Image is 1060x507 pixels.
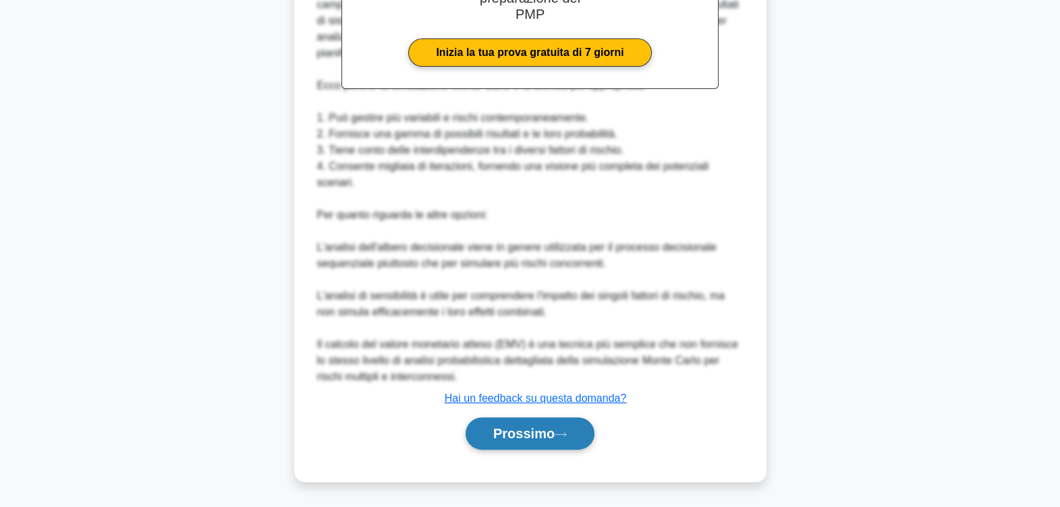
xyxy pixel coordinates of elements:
font: Prossimo [493,426,555,441]
a: Inizia la tua prova gratuita di 7 giorni [408,38,651,67]
button: Prossimo [466,417,594,450]
a: Hai un feedback su questa domanda? [445,392,627,404]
